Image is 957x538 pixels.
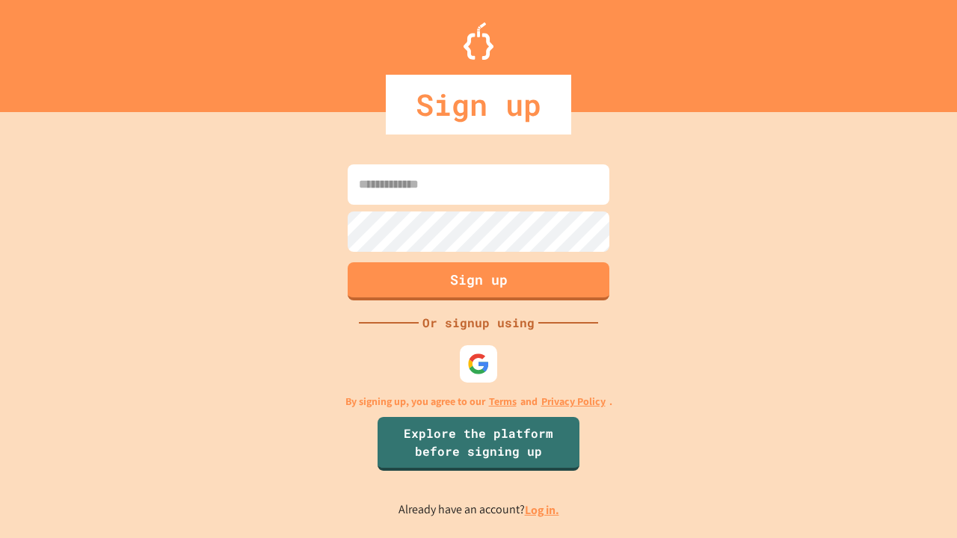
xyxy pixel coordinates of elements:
[386,75,571,134] div: Sign up
[489,394,517,409] a: Terms
[467,353,490,375] img: google-icon.svg
[348,262,609,300] button: Sign up
[399,501,559,519] p: Already have an account?
[464,22,493,60] img: Logo.svg
[541,394,606,409] a: Privacy Policy
[419,314,538,332] div: Or signup using
[525,502,559,518] a: Log in.
[345,394,612,409] p: By signing up, you agree to our and .
[378,417,579,471] a: Explore the platform before signing up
